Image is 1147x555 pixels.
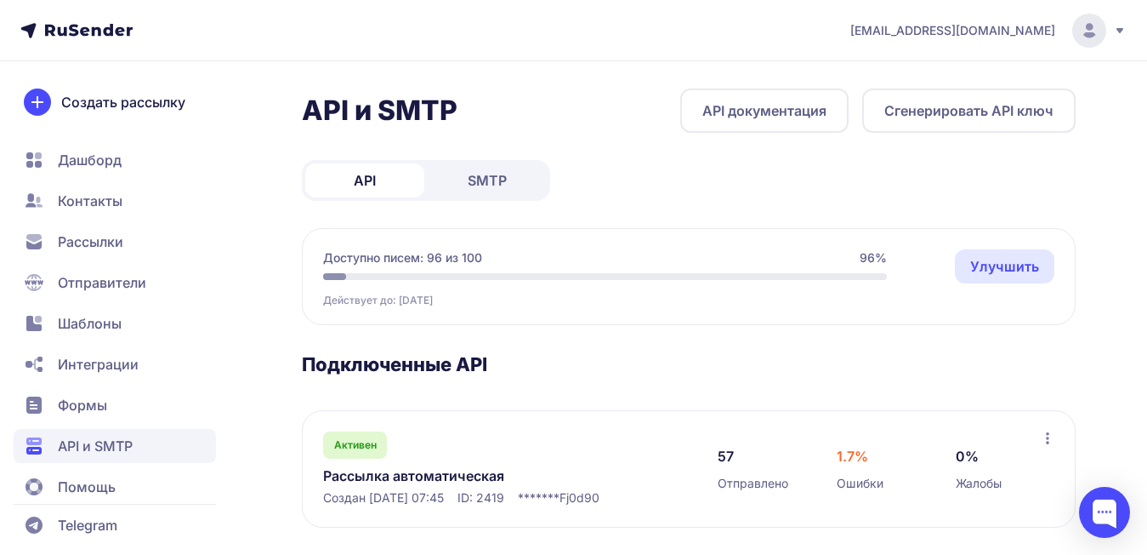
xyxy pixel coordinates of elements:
[956,475,1002,492] span: Жалобы
[559,489,599,506] span: Fj0d90
[354,170,376,191] span: API
[58,150,122,170] span: Дашборд
[58,515,117,535] span: Telegram
[302,352,1076,376] h3: Подключенные API
[323,466,672,486] a: Рассылка автоматическая
[58,436,133,456] span: API и SMTP
[955,249,1054,283] a: Улучшить
[58,232,123,252] span: Рассылки
[58,395,107,415] span: Формы
[862,89,1076,133] button: Сгенерировать API ключ
[61,92,185,112] span: Создать рассылку
[860,249,887,266] span: 96%
[305,163,424,197] a: API
[718,475,788,492] span: Отправлено
[323,294,433,307] span: Действует до: [DATE]
[837,475,883,492] span: Ошибки
[956,446,979,466] span: 0%
[837,446,868,466] span: 1.7%
[718,446,734,466] span: 57
[58,191,122,211] span: Контакты
[334,438,377,452] span: Активен
[58,313,122,334] span: Шаблоны
[428,163,547,197] a: SMTP
[323,489,444,506] span: Создан [DATE] 07:45
[58,272,146,293] span: Отправители
[850,22,1055,39] span: [EMAIL_ADDRESS][DOMAIN_NAME]
[14,508,216,542] a: Telegram
[680,89,849,133] a: API документация
[58,354,139,375] span: Интеграции
[302,94,457,128] h2: API и SMTP
[457,489,504,506] span: ID: 2419
[468,170,507,191] span: SMTP
[58,477,116,497] span: Помощь
[323,249,482,266] span: Доступно писем: 96 из 100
